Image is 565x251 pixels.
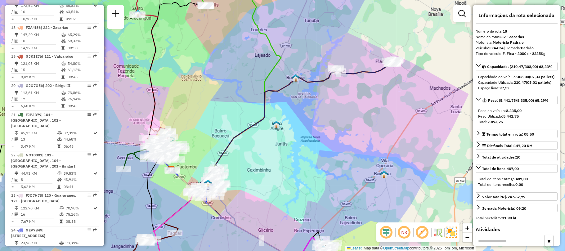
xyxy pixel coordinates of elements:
[476,204,558,212] a: Jornada Motorista: 09:20
[20,90,61,96] td: 113,61 KM
[61,33,66,37] i: % de utilização do peso
[60,4,64,7] i: % de utilização do peso
[15,91,18,95] i: Distância Total
[43,83,70,88] span: | 202 - Birigui II
[502,195,525,199] strong: R$ 24.962,79
[87,194,91,197] em: Opções
[87,55,91,58] em: Opções
[20,16,59,22] td: 10,78 KM
[272,120,280,128] img: BREJO ALEGRE
[499,34,524,39] strong: 232 - Zacarias
[65,212,93,218] td: 75,16%
[11,193,76,204] span: | 120 - Guararapes, 121 - [GEOGRAPHIC_DATA]
[20,177,57,183] td: 8
[11,9,14,15] td: /
[478,182,555,187] div: Total de itens recolha:
[20,96,61,102] td: 17
[20,130,57,137] td: 45,13 KM
[61,68,66,72] i: % de utilização da cubagem
[20,74,61,80] td: 8,07 KM
[134,9,142,17] img: SANT. ANTÔNIO DO ARACANGUÁ
[15,10,18,14] i: Total de Atividades
[15,62,18,66] i: Distância Total
[61,46,65,50] i: Tempo total em rota
[504,46,534,50] span: | Jornada:
[94,172,98,176] i: Rota otimizada
[60,220,63,224] i: Tempo total em rota
[87,25,91,29] em: Opções
[11,184,14,190] td: =
[478,176,555,182] div: Total de itens entrega:
[87,113,91,117] em: Opções
[65,2,93,9] td: 65,82%
[11,228,45,238] span: 24 -
[15,33,18,37] i: Distância Total
[292,74,300,82] img: BURITAMA
[347,246,362,250] a: Leaflet
[57,185,61,189] i: Tempo total em rota
[41,25,68,30] span: | 232 - Zacarias
[446,227,457,238] img: Exibir/Ocultar setores
[11,193,76,204] span: 23 -
[476,164,558,173] a: Total de itens:487,00
[516,155,520,159] strong: 10
[61,75,65,79] i: Tempo total em rota
[516,177,528,181] strong: 487,00
[11,96,14,102] td: /
[15,39,18,43] i: Total de Atividades
[502,216,517,220] strong: 31,99 hL
[59,241,64,245] i: % de utilização do peso
[57,132,62,135] i: % de utilização do peso
[67,45,97,51] td: 08:50
[476,226,558,232] h4: Atividades
[478,108,522,113] span: Peso do veículo:
[15,4,18,7] i: Distância Total
[65,16,93,22] td: 09:02
[11,153,75,169] span: 22 -
[476,51,558,56] div: Tipo do veículo:
[60,207,64,210] i: % de utilização do peso
[63,130,93,137] td: 37,37%
[11,38,14,44] td: /
[11,67,14,73] td: /
[11,16,14,22] td: =
[345,246,476,251] div: Map data © contributors,© 2025 TomTom, Microsoft
[503,29,507,34] strong: 18
[488,98,549,103] span: Peso: (5.441,75/8.335,00) 65,29%
[67,74,97,80] td: 08:46
[476,130,558,138] a: Tempo total em rota: 08:50
[60,213,64,217] i: % de utilização da cubagem
[20,137,57,143] td: 13
[476,105,558,127] div: Peso: (5.441,75/8.335,00) 65,29%
[20,171,57,177] td: 44,93 KM
[476,215,558,221] div: Total hectolitro:
[493,40,524,45] strong: Motorista Padra o
[20,240,59,246] td: 23,96 KM
[514,80,526,85] strong: 210,47
[20,9,59,15] td: 16
[93,194,97,197] em: Rota exportada
[93,113,97,117] em: Rota exportada
[87,153,91,157] em: Opções
[20,45,61,51] td: 14,72 KM
[67,103,97,110] td: 08:43
[15,178,18,182] i: Total de Atividades
[20,2,59,9] td: 172,52 KM
[65,240,96,246] td: 98,39%
[11,74,14,80] td: =
[42,54,73,59] span: | 121 - Valparaiso
[11,103,14,110] td: =
[515,182,523,187] strong: 0,00
[15,68,18,72] i: Total de Atividades
[65,9,93,15] td: 63,54%
[379,225,394,240] span: Ocultar deslocamento
[478,114,555,119] div: Peso Utilizado:
[57,178,62,182] i: % de utilização da cubagem
[476,40,558,45] div: Motorista:
[517,74,529,79] strong: 308,00
[204,179,212,187] img: BIRIGUI
[482,206,526,211] div: Jornada Motorista: 09:20
[503,51,545,56] strong: F. Fixa - 308Cx - 8335Kg
[61,62,66,66] i: % de utilização do peso
[67,61,97,67] td: 54,80%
